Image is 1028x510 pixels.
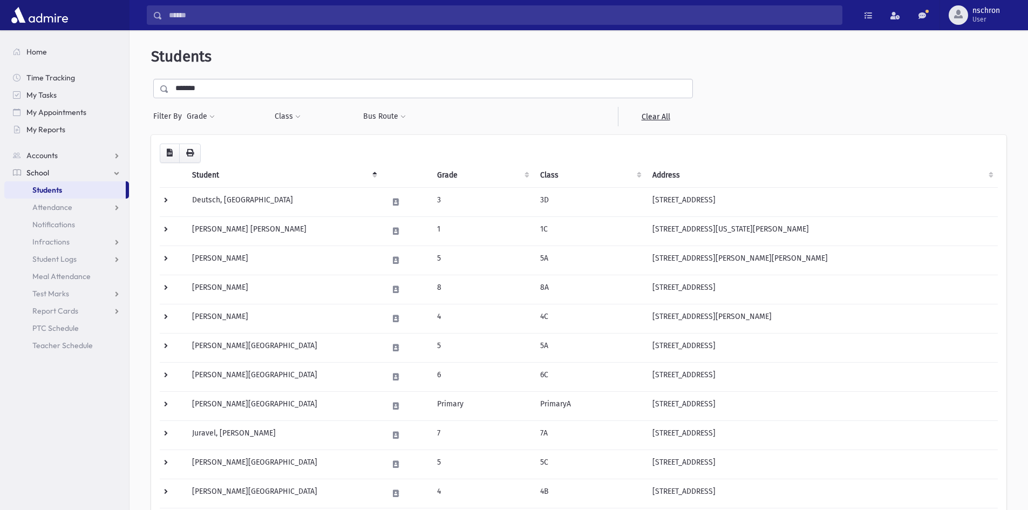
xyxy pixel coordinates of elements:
span: Attendance [32,202,72,212]
button: Grade [186,107,215,126]
td: 6C [534,362,646,391]
th: Address: activate to sort column ascending [646,163,998,188]
td: [PERSON_NAME][GEOGRAPHIC_DATA] [186,333,382,362]
a: Student Logs [4,250,129,268]
a: Notifications [4,216,129,233]
td: 6 [431,362,534,391]
span: Test Marks [32,289,69,298]
td: [STREET_ADDRESS] [646,420,998,450]
a: Teacher Schedule [4,337,129,354]
td: [STREET_ADDRESS] [646,362,998,391]
td: [STREET_ADDRESS] [646,391,998,420]
td: 4 [431,479,534,508]
td: [STREET_ADDRESS] [646,479,998,508]
img: AdmirePro [9,4,71,26]
span: Students [32,185,62,195]
span: Time Tracking [26,73,75,83]
td: [STREET_ADDRESS][US_STATE][PERSON_NAME] [646,216,998,246]
a: Test Marks [4,285,129,302]
button: Print [179,144,201,163]
a: School [4,164,129,181]
td: 4 [431,304,534,333]
span: Teacher Schedule [32,341,93,350]
td: 7A [534,420,646,450]
td: PrimaryA [534,391,646,420]
a: Attendance [4,199,129,216]
th: Class: activate to sort column ascending [534,163,646,188]
td: Juravel, [PERSON_NAME] [186,420,382,450]
td: [STREET_ADDRESS][PERSON_NAME][PERSON_NAME] [646,246,998,275]
a: Report Cards [4,302,129,319]
td: 3 [431,187,534,216]
span: Home [26,47,47,57]
input: Search [162,5,842,25]
th: Grade: activate to sort column ascending [431,163,534,188]
span: Meal Attendance [32,271,91,281]
td: [PERSON_NAME][GEOGRAPHIC_DATA] [186,362,382,391]
span: Filter By [153,111,186,122]
span: Notifications [32,220,75,229]
td: [PERSON_NAME] [186,275,382,304]
span: nschron [972,6,1000,15]
td: 5 [431,450,534,479]
td: [PERSON_NAME] [PERSON_NAME] [186,216,382,246]
span: My Reports [26,125,65,134]
span: PTC Schedule [32,323,79,333]
span: School [26,168,49,178]
td: [PERSON_NAME] [186,304,382,333]
a: Time Tracking [4,69,129,86]
a: PTC Schedule [4,319,129,337]
td: Primary [431,391,534,420]
a: Students [4,181,126,199]
td: 5A [534,333,646,362]
td: [STREET_ADDRESS][PERSON_NAME] [646,304,998,333]
a: My Reports [4,121,129,138]
span: Accounts [26,151,58,160]
td: [PERSON_NAME][GEOGRAPHIC_DATA] [186,391,382,420]
a: My Appointments [4,104,129,121]
td: 5A [534,246,646,275]
td: [PERSON_NAME][GEOGRAPHIC_DATA] [186,479,382,508]
td: [STREET_ADDRESS] [646,450,998,479]
td: 1 [431,216,534,246]
td: [STREET_ADDRESS] [646,187,998,216]
button: Bus Route [363,107,406,126]
td: 1C [534,216,646,246]
td: 4B [534,479,646,508]
span: User [972,15,1000,24]
td: [STREET_ADDRESS] [646,333,998,362]
span: My Tasks [26,90,57,100]
th: Student: activate to sort column descending [186,163,382,188]
button: Class [274,107,301,126]
td: [PERSON_NAME][GEOGRAPHIC_DATA] [186,450,382,479]
td: [STREET_ADDRESS] [646,275,998,304]
a: Infractions [4,233,129,250]
a: My Tasks [4,86,129,104]
td: 8 [431,275,534,304]
span: My Appointments [26,107,86,117]
button: CSV [160,144,180,163]
span: Students [151,47,212,65]
span: Student Logs [32,254,77,264]
a: Accounts [4,147,129,164]
span: Report Cards [32,306,78,316]
td: 3D [534,187,646,216]
span: Infractions [32,237,70,247]
td: 5 [431,246,534,275]
a: Clear All [618,107,693,126]
td: 7 [431,420,534,450]
td: [PERSON_NAME] [186,246,382,275]
td: 4C [534,304,646,333]
td: 8A [534,275,646,304]
td: 5C [534,450,646,479]
a: Meal Attendance [4,268,129,285]
a: Home [4,43,129,60]
td: 5 [431,333,534,362]
td: Deutsch, [GEOGRAPHIC_DATA] [186,187,382,216]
